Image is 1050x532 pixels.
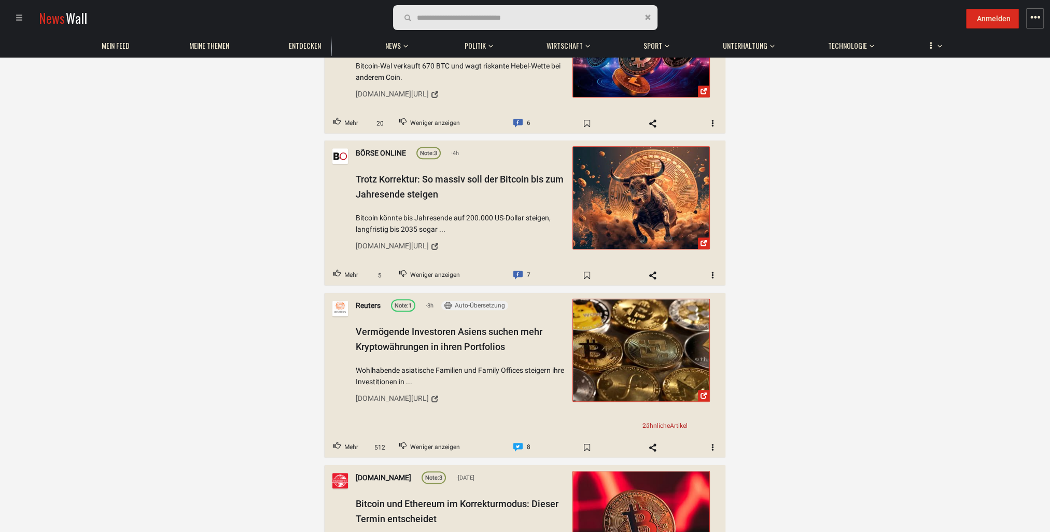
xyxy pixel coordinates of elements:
[356,60,565,83] span: Bitcoin-Wal verkauft 670 BTC und wagt riskante Hebel-Wette bei anderem Coin.
[426,301,433,311] span: 8h
[356,86,565,103] a: [DOMAIN_NAME][URL]
[441,301,508,310] button: Auto-Übersetzung
[718,31,775,56] button: Unterhaltung
[102,41,130,50] span: Mein Feed
[420,149,437,159] div: 3
[380,36,406,56] a: News
[527,269,530,283] span: 7
[356,326,542,352] span: Vermögende Investoren Asiens suchen mehr Kryptowährungen in ihren Portfolios
[572,268,602,284] span: Bookmark
[572,299,710,402] a: Vermögende Investoren Asiens suchen mehr Kryptowährungen in ihren ...
[189,41,229,50] span: Meine Themen
[638,421,692,431] a: 2ähnlicheArtikel
[547,41,583,50] span: Wirtschaft
[642,422,688,429] span: 2 Artikel
[643,41,662,50] span: Sport
[638,115,668,132] span: Share
[390,266,469,286] button: Downvote
[638,439,668,456] span: Share
[451,149,459,158] span: 4h
[39,8,87,27] a: NewsWall
[541,36,588,56] a: Wirtschaft
[823,31,874,56] button: Technologie
[425,475,439,482] span: Note:
[371,443,389,453] span: 512
[573,299,709,401] img: Vermögende Investoren Asiens suchen mehr Kryptowährungen in ihren ...
[572,115,602,132] span: Bookmark
[723,41,767,50] span: Unterhaltung
[390,438,469,457] button: Downvote
[344,269,358,283] span: Mehr
[505,266,539,286] a: Comment
[332,473,348,488] img: Profilbild von deraktionaer.de
[371,118,389,128] span: 20
[395,303,409,310] span: Note:
[638,36,667,56] a: Sport
[344,117,358,130] span: Mehr
[332,301,348,316] img: Profilbild von Reuters
[572,146,710,249] a: Trotz Korrektur: So massiv soll der Bitcoin bis zum Jahresende steigen
[410,441,460,454] span: Weniger anzeigen
[356,472,411,483] a: [DOMAIN_NAME]
[356,148,406,159] a: BÖRSE ONLINE
[966,9,1019,29] button: Anmelden
[66,8,87,27] span: Wall
[410,117,460,130] span: Weniger anzeigen
[325,266,367,286] button: Upvote
[646,422,670,429] span: ähnliche
[505,114,539,133] a: Comment
[395,302,412,311] div: 1
[422,471,446,484] a: Note:3
[410,269,460,283] span: Weniger anzeigen
[527,441,530,454] span: 8
[527,117,530,130] span: 6
[325,438,367,457] button: Upvote
[289,41,321,50] span: Entdecken
[356,212,565,235] span: Bitcoin könnte bis Jahresende auf 200.000 US-Dollar steigen, langfristig bis 2035 sogar ...
[425,474,442,483] div: 3
[572,439,602,456] span: Bookmark
[332,148,348,164] img: Profilbild von BÖRSE ONLINE
[420,150,434,157] span: Note:
[456,473,474,483] span: [DATE]
[356,393,429,404] div: [DOMAIN_NAME][URL]
[459,36,491,56] a: Politik
[977,15,1011,23] span: Anmelden
[356,390,565,408] a: [DOMAIN_NAME][URL]
[39,8,65,27] span: News
[356,365,565,388] span: Wohlhabende asiatische Familien und Family Offices steigern ihre Investitionen in ...
[385,41,401,50] span: News
[356,300,381,312] a: Reuters
[638,268,668,284] span: Share
[718,36,773,56] a: Unterhaltung
[505,438,539,457] a: Comment
[356,88,429,100] div: [DOMAIN_NAME][URL]
[390,114,469,133] button: Downvote
[356,174,564,200] span: Trotz Korrektur: So massiv soll der Bitcoin bis zum Jahresende steigen
[416,147,441,159] a: Note:3
[459,31,493,56] button: Politik
[573,147,709,249] img: Trotz Korrektur: So massiv soll der Bitcoin bis zum Jahresende steigen
[344,441,358,454] span: Mehr
[356,238,565,256] a: [DOMAIN_NAME][URL]
[380,31,411,56] button: News
[541,31,590,56] button: Wirtschaft
[638,31,669,56] button: Sport
[828,41,867,50] span: Technologie
[823,36,872,56] a: Technologie
[465,41,486,50] span: Politik
[356,498,558,524] span: Bitcoin und Ethereum im Korrekturmodus: Dieser Termin entscheidet
[371,271,389,281] span: 5
[356,241,429,252] div: [DOMAIN_NAME][URL]
[391,299,415,312] a: Note:1
[325,114,367,133] button: Upvote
